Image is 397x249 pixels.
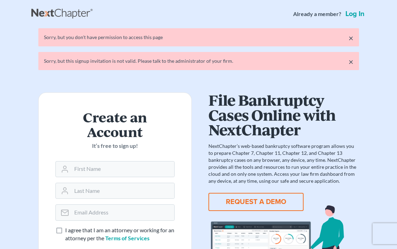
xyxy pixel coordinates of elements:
a: Terms of Services [105,235,150,241]
h2: Create an Account [55,110,175,139]
p: NextChapter’s web-based bankruptcy software program allows you to prepare Chapter 7, Chapter 11, ... [208,143,356,184]
input: Email Address [71,205,174,220]
span: I agree that I am an attorney or working for an attorney per the [65,227,174,241]
input: First Name [71,161,174,177]
strong: Already a member? [293,10,341,18]
a: × [349,58,353,66]
a: × [349,34,353,42]
div: Sorry, but this signup invitation is not valid. Please talk to the administrator of your firm. [44,58,353,65]
p: It’s free to sign up! [55,142,175,150]
input: Last Name [71,183,174,198]
a: Log in [344,10,366,17]
div: Sorry, but you don't have permission to access this page [44,34,353,41]
button: REQUEST A DEMO [208,193,304,211]
h1: File Bankruptcy Cases Online with NextChapter [208,92,356,137]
